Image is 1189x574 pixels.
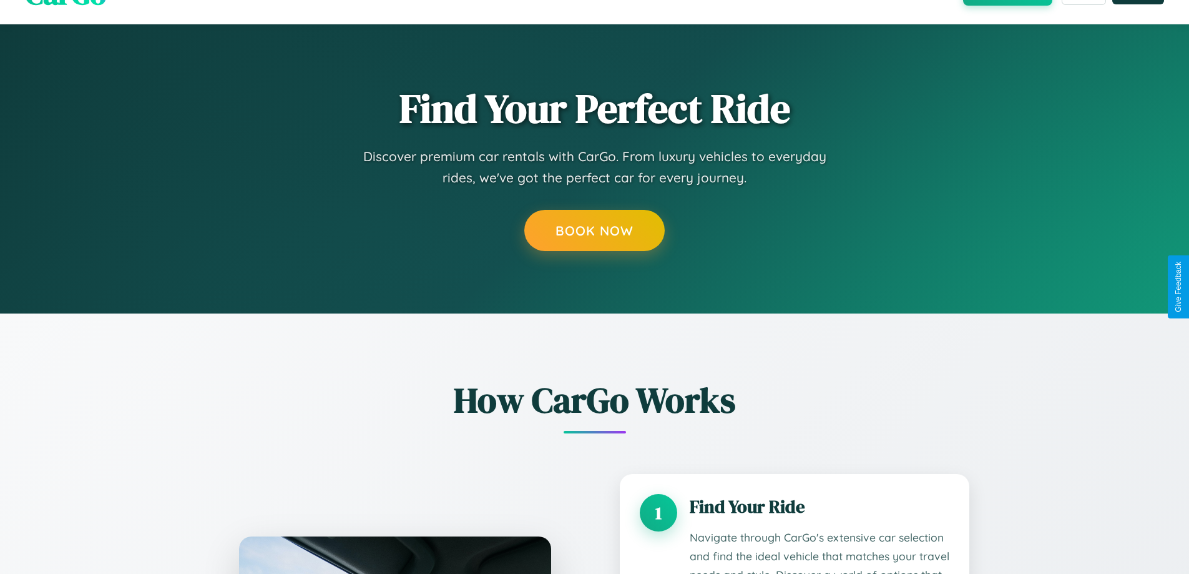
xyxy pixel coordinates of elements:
p: Discover premium car rentals with CarGo. From luxury vehicles to everyday rides, we've got the pe... [345,146,844,188]
h1: Find Your Perfect Ride [399,87,790,131]
button: Book Now [524,210,665,251]
h3: Find Your Ride [690,494,949,519]
div: 1 [640,494,677,532]
h2: How CarGo Works [220,376,969,424]
div: Give Feedback [1174,262,1183,312]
